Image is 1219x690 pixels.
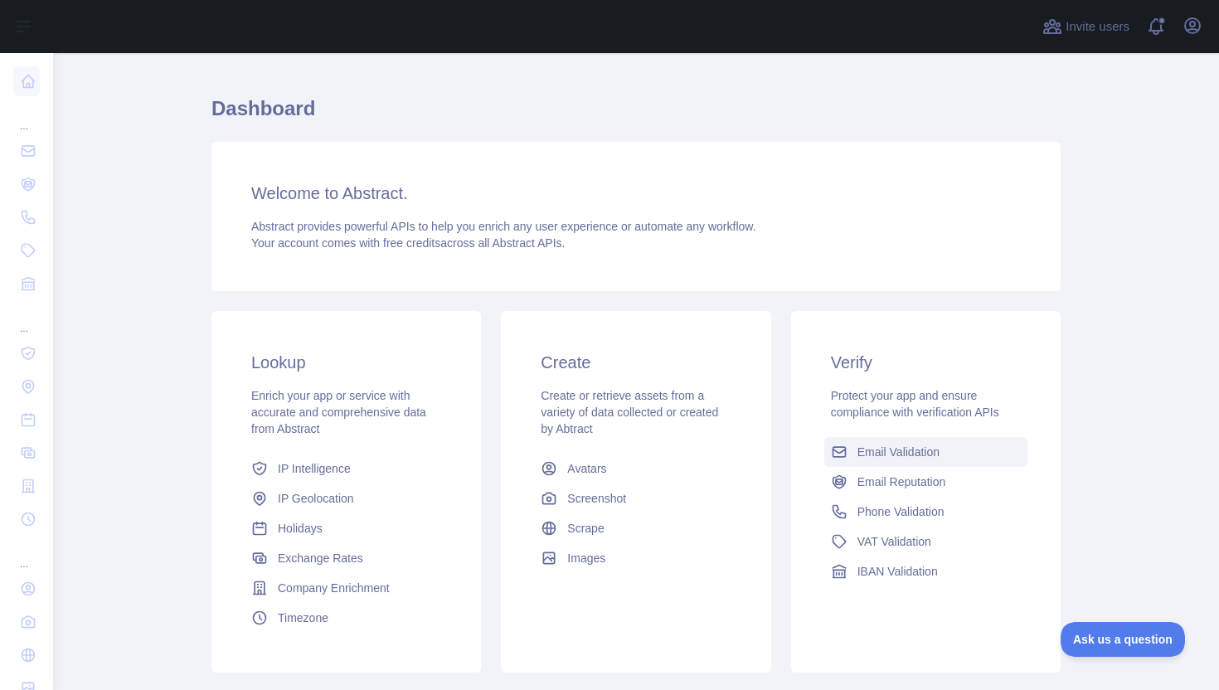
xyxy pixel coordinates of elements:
span: Screenshot [567,490,626,507]
button: Invite users [1039,13,1133,40]
a: IP Geolocation [245,483,448,513]
a: Company Enrichment [245,573,448,603]
span: Images [567,550,605,566]
span: free credits [383,236,440,250]
span: Phone Validation [857,503,945,520]
a: Email Reputation [824,467,1027,497]
a: Holidays [245,513,448,543]
a: Email Validation [824,437,1027,467]
span: Invite users [1066,17,1129,36]
span: Scrape [567,520,604,537]
span: Abstract provides powerful APIs to help you enrich any user experience or automate any workflow. [251,220,756,233]
span: Your account comes with across all Abstract APIs. [251,236,565,250]
span: IBAN Validation [857,563,938,580]
div: ... [13,100,40,133]
div: ... [13,537,40,571]
span: Email Validation [857,444,940,460]
span: Holidays [278,520,323,537]
h3: Lookup [251,351,441,374]
span: Exchange Rates [278,550,363,566]
a: IP Intelligence [245,454,448,483]
span: Enrich your app or service with accurate and comprehensive data from Abstract [251,389,426,435]
a: Avatars [534,454,737,483]
h1: Dashboard [211,95,1061,135]
h3: Welcome to Abstract. [251,182,1021,205]
span: IP Geolocation [278,490,354,507]
span: VAT Validation [857,533,931,550]
a: IBAN Validation [824,556,1027,586]
span: Avatars [567,460,606,477]
h3: Create [541,351,731,374]
a: Timezone [245,603,448,633]
a: VAT Validation [824,527,1027,556]
a: Scrape [534,513,737,543]
a: Screenshot [534,483,737,513]
span: Create or retrieve assets from a variety of data collected or created by Abtract [541,389,718,435]
a: Exchange Rates [245,543,448,573]
span: Company Enrichment [278,580,390,596]
span: Timezone [278,610,328,626]
div: ... [13,302,40,335]
iframe: Toggle Customer Support [1061,622,1186,657]
span: IP Intelligence [278,460,351,477]
span: Email Reputation [857,474,946,490]
h3: Verify [831,351,1021,374]
a: Images [534,543,737,573]
a: Phone Validation [824,497,1027,527]
span: Protect your app and ensure compliance with verification APIs [831,389,999,419]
